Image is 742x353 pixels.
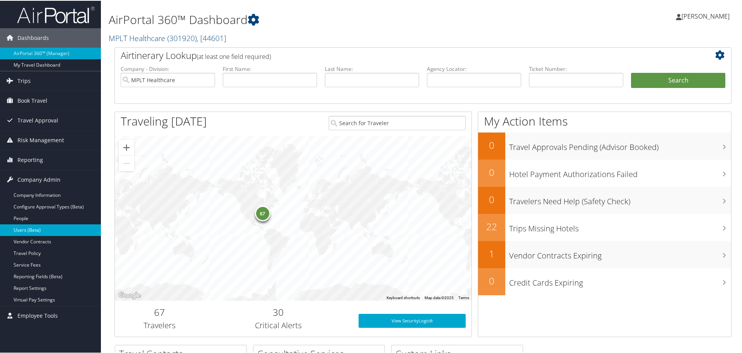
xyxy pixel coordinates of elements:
span: [PERSON_NAME] [681,11,730,20]
span: Company Admin [17,169,61,189]
span: Travel Approval [17,110,58,129]
h2: 30 [210,305,347,318]
span: (at least one field required) [197,52,271,60]
h2: 0 [478,165,505,178]
span: Employee Tools [17,305,58,325]
h2: 0 [478,138,505,151]
h2: 0 [478,192,505,205]
h1: My Action Items [478,112,731,129]
h2: 0 [478,274,505,287]
h3: Vendor Contracts Expiring [509,246,731,260]
h3: Travelers Need Help (Safety Check) [509,191,731,206]
h2: Airtinerary Lookup [121,48,674,61]
img: Google [117,290,142,300]
h1: AirPortal 360™ Dashboard [109,11,528,27]
span: Trips [17,71,31,90]
a: MPLT Healthcare [109,32,226,43]
a: 1Vendor Contracts Expiring [478,240,731,267]
a: Open this area in Google Maps (opens a new window) [117,290,142,300]
a: Terms (opens in new tab) [458,295,469,299]
span: Reporting [17,150,43,169]
h2: 67 [121,305,198,318]
label: Last Name: [325,64,419,72]
span: Book Travel [17,90,47,110]
h1: Traveling [DATE] [121,112,207,129]
button: Zoom in [119,139,134,155]
button: Zoom out [119,155,134,170]
a: [PERSON_NAME] [676,4,737,27]
span: Risk Management [17,130,64,149]
h3: Hotel Payment Authorizations Failed [509,164,731,179]
h2: 22 [478,219,505,232]
label: Agency Locator: [427,64,521,72]
div: 67 [255,205,270,220]
a: 0Travel Approvals Pending (Advisor Booked) [478,132,731,159]
h3: Credit Cards Expiring [509,273,731,288]
h3: Critical Alerts [210,319,347,330]
span: , [ 44601 ] [197,32,226,43]
a: 0Hotel Payment Authorizations Failed [478,159,731,186]
a: View SecurityLogic® [359,313,466,327]
input: Search for Traveler [329,115,466,129]
h3: Travel Approvals Pending (Advisor Booked) [509,137,731,152]
label: Ticket Number: [529,64,623,72]
button: Keyboard shortcuts [387,294,420,300]
span: ( 301920 ) [167,32,197,43]
h3: Trips Missing Hotels [509,219,731,233]
label: First Name: [223,64,317,72]
h3: Travelers [121,319,198,330]
span: Map data ©2025 [425,295,454,299]
img: airportal-logo.png [17,5,95,23]
h2: 1 [478,246,505,260]
button: Search [631,72,725,88]
a: 0Credit Cards Expiring [478,267,731,294]
a: 22Trips Missing Hotels [478,213,731,240]
a: 0Travelers Need Help (Safety Check) [478,186,731,213]
label: Company - Division: [121,64,215,72]
span: Dashboards [17,28,49,47]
